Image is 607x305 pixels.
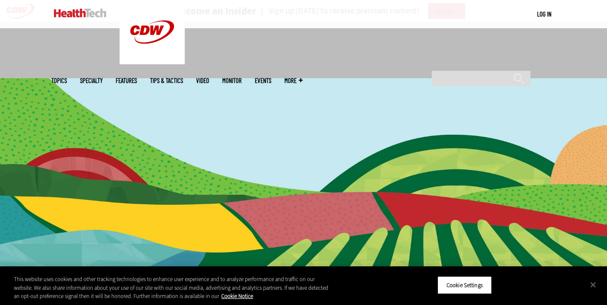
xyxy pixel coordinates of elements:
[196,77,209,84] a: Video
[222,77,242,84] a: MonITor
[221,292,253,300] a: More information about your privacy
[120,57,185,66] a: CDW
[584,275,603,294] button: Close
[116,77,137,84] a: Features
[284,77,303,84] span: More
[80,77,103,84] span: Specialty
[255,77,271,84] a: Events
[14,275,334,301] div: This website uses cookies and other tracking technologies to enhance user experience and to analy...
[537,10,551,18] a: Log in
[537,10,551,19] div: User menu
[150,77,183,84] a: Tips & Tactics
[437,276,492,294] button: Cookie Settings
[54,9,107,17] img: Home
[51,77,67,84] span: Topics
